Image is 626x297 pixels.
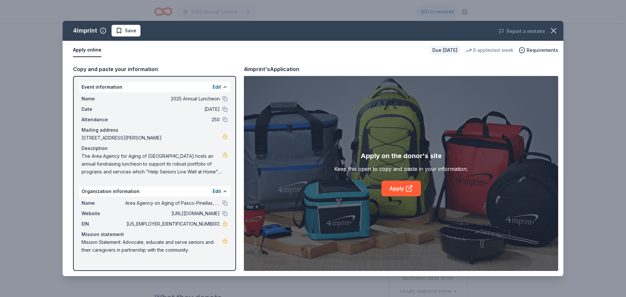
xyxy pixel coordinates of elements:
[213,187,221,195] button: Edit
[82,230,228,238] div: Mission statement
[125,27,136,35] span: Save
[125,210,220,217] span: [URL][DOMAIN_NAME]
[73,65,236,73] div: Copy and paste your information:
[430,46,460,55] div: Due [DATE]
[79,82,230,92] div: Event information
[82,210,125,217] span: Website
[499,27,545,35] button: Report a mistake
[82,144,228,152] div: Description
[82,134,222,142] span: [STREET_ADDRESS][PERSON_NAME]
[73,43,101,57] button: Apply online
[82,199,125,207] span: Name
[82,126,228,134] div: Mailing address
[82,116,125,124] span: Attendance
[125,220,220,228] span: [US_EMPLOYER_IDENTIFICATION_NUMBER]
[519,46,558,54] button: Requirements
[82,105,125,113] span: Date
[213,83,221,91] button: Edit
[82,220,125,228] span: EIN
[125,199,220,207] span: Area Agency on Aging of Pasco-Pinellas, Inc.
[73,25,97,36] div: 4imprint
[112,25,141,37] button: Save
[125,116,220,124] span: 250
[381,181,421,196] a: Apply
[82,238,222,254] span: Mission Statement: Advocate, educate and serve seniors and their caregivers in partnership with t...
[125,105,220,113] span: [DATE]
[334,165,468,173] div: Keep this open to copy and paste in your information.
[125,95,220,103] span: 2025 Annual Luncheon
[82,152,222,176] span: The Area Agency for Aging of [GEOGRAPHIC_DATA] hosts an annual fundraising luncheon to support it...
[82,95,125,103] span: Name
[361,151,442,161] div: Apply on the donor's site
[244,65,299,73] div: 4imprint's Application
[527,46,558,54] span: Requirements
[79,186,230,197] div: Organization information
[465,46,514,54] div: 6 applies last week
